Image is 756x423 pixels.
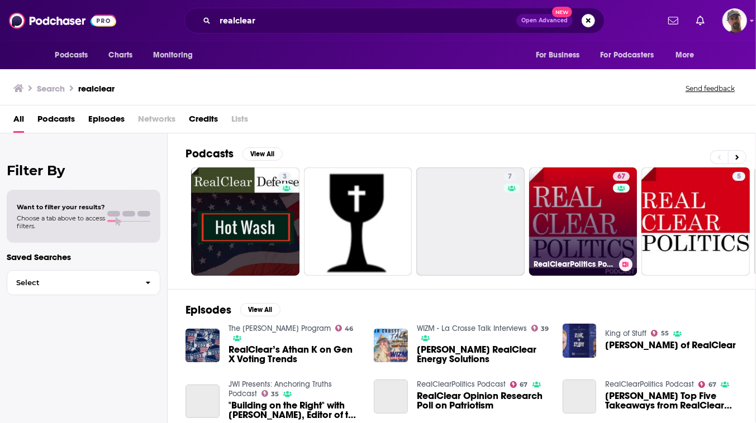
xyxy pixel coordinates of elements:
button: Show profile menu [722,8,747,33]
a: Show notifications dropdown [664,11,683,30]
span: 35 [271,392,279,397]
input: Search podcasts, credits, & more... [215,12,516,30]
a: "Building on the Right" with Mike Sabo, Editor of the RealClear Civics Portal [229,401,361,420]
a: John Della Volpe's Top Five Takeaways from RealClear Opinion's New Research on Coronavirus [563,379,597,414]
span: 39 [541,326,549,331]
a: Episodes [88,110,125,133]
h3: Search [37,83,65,94]
span: [PERSON_NAME] of RealClear [605,340,736,350]
span: "Building on the Right" with [PERSON_NAME], Editor of the RealClear Civics Portal [229,401,361,420]
button: open menu [593,45,671,66]
a: PodcastsView All [186,147,283,161]
span: 67 [520,382,528,387]
a: RealClearPolitics Podcast [605,379,694,389]
span: New [552,7,572,17]
button: View All [243,147,283,161]
span: For Podcasters [601,47,654,63]
button: open menu [528,45,594,66]
a: 5 [733,172,745,181]
a: RealClear’s Athan K on Gen X Voting Trends [186,329,220,363]
img: Frank Lasee RealClear Energy Solutions [374,329,408,363]
span: Networks [138,110,175,133]
a: JWI Presents: Anchoring Truths Podcast [229,379,332,398]
a: 7 [416,167,525,276]
a: Show notifications dropdown [692,11,709,30]
h3: realclear [78,83,115,94]
span: [PERSON_NAME] Top Five Takeaways from RealClear Opinion's New Research on [MEDICAL_DATA] [605,391,738,410]
a: 46 [335,325,354,331]
a: David DesRosiers of RealClear [605,340,736,350]
a: All [13,110,24,133]
span: Podcasts [55,47,88,63]
a: 5 [641,167,750,276]
span: 3 [283,171,287,182]
span: Charts [109,47,133,63]
button: Select [7,270,160,295]
a: RealClear’s Athan K on Gen X Voting Trends [229,345,361,364]
a: 67RealClearPolitics Podcast [529,167,638,276]
a: 67 [613,172,630,181]
img: User Profile [722,8,747,33]
a: "Building on the Right" with Mike Sabo, Editor of the RealClear Civics Portal [186,384,220,419]
span: More [676,47,695,63]
span: [PERSON_NAME] RealClear Energy Solutions [417,345,549,364]
button: open menu [145,45,207,66]
span: For Business [536,47,580,63]
span: Select [7,279,136,286]
a: RealClearPolitics Podcast [417,379,506,389]
a: 55 [651,330,669,337]
a: Charts [102,45,140,66]
a: Podcasts [37,110,75,133]
button: Open AdvancedNew [516,14,573,27]
span: Open Advanced [521,18,568,23]
a: The Dom Giordano Program [229,324,331,333]
a: RealClear Opinion Research Poll on Patriotism [417,391,549,410]
span: 46 [345,326,353,331]
span: 5 [737,171,741,182]
span: 67 [709,382,716,387]
a: 67 [698,381,716,388]
h2: Podcasts [186,147,234,161]
span: Want to filter your results? [17,203,105,211]
div: Search podcasts, credits, & more... [184,8,605,33]
h2: Filter By [7,162,160,179]
span: Monitoring [153,47,193,63]
a: 3 [278,172,291,181]
h3: RealClearPolitics Podcast [534,259,615,269]
a: 35 [261,390,279,397]
button: open menu [668,45,709,66]
a: WIZM - La Crosse Talk Interviews [417,324,527,333]
span: 67 [617,171,625,182]
span: Choose a tab above to access filters. [17,214,105,230]
a: King of Stuff [605,329,646,338]
a: Credits [189,110,218,133]
a: 3 [191,167,299,276]
a: EpisodesView All [186,303,280,317]
span: Lists [231,110,248,133]
a: 39 [531,325,549,331]
p: Saved Searches [7,252,160,262]
img: David DesRosiers of RealClear [563,324,597,358]
span: Logged in as cjPurdy [722,8,747,33]
button: View All [240,303,280,316]
button: Send feedback [682,84,738,93]
a: 7 [503,172,516,181]
button: open menu [47,45,103,66]
a: Frank Lasee RealClear Energy Solutions [417,345,549,364]
a: RealClear Opinion Research Poll on Patriotism [374,379,408,414]
span: 7 [508,171,512,182]
span: 55 [661,331,669,336]
a: 67 [510,381,528,388]
img: Podchaser - Follow, Share and Rate Podcasts [9,10,116,31]
h2: Episodes [186,303,231,317]
a: John Della Volpe's Top Five Takeaways from RealClear Opinion's New Research on Coronavirus [605,391,738,410]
